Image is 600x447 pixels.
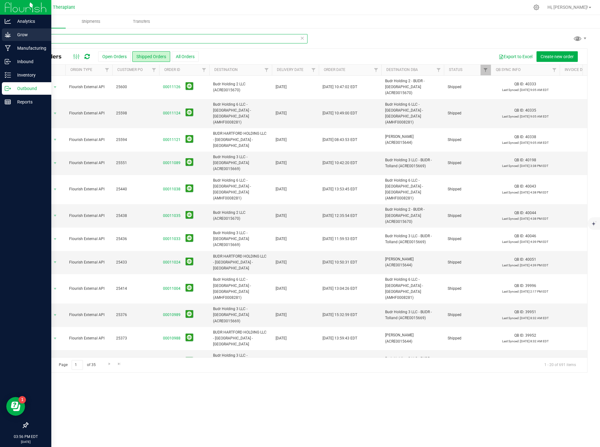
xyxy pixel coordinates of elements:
[213,306,268,324] span: Budr Holding 3 LLC - [GEOGRAPHIC_DATA] (ACRE0015669)
[323,335,357,341] span: [DATE] 13:59:43 EDT
[116,84,155,90] span: 25600
[385,309,440,321] span: Budr Holding 3 LLC - BUDR - Tolland (ACRE0015669)
[385,157,440,169] span: Budr Holding 3 LLC - BUDR - Tolland (ACRE0015669)
[520,240,548,244] span: [DATE] 4:39 PM EDT
[5,45,11,51] inline-svg: Manufacturing
[262,65,272,75] a: Filter
[163,84,181,90] a: 00011126
[448,335,487,341] span: Shipped
[69,186,109,192] span: Flourish External API
[51,83,59,92] span: select
[323,236,357,242] span: [DATE] 11:59:53 EDT
[449,68,462,72] a: Status
[532,4,540,10] div: Manage settings
[502,290,519,293] span: Last Synced:
[69,84,109,90] span: Flourish External API
[116,213,155,219] span: 25438
[308,65,319,75] a: Filter
[525,257,536,262] span: 40051
[448,286,487,292] span: Shipped
[51,211,59,220] span: select
[525,310,536,314] span: 39951
[116,286,155,292] span: 25414
[385,332,440,344] span: [PERSON_NAME] (ACRE0015644)
[213,353,268,371] span: Budr Holding 3 LLC - [GEOGRAPHIC_DATA] (ACRE0015669)
[132,51,170,62] button: Shipped Orders
[276,160,287,166] span: [DATE]
[277,68,303,72] a: Delivery Date
[547,5,588,10] span: Hi, [PERSON_NAME]!
[514,158,524,162] span: QB ID:
[69,335,109,341] span: Flourish External API
[514,310,524,314] span: QB ID:
[53,5,75,10] span: Theraplant
[520,290,548,293] span: [DATE] 2:17 PM EDT
[11,71,48,79] p: Inventory
[5,72,11,78] inline-svg: Inventory
[323,286,357,292] span: [DATE] 13:04:26 EDT
[323,259,357,265] span: [DATE] 10:50:31 EDT
[105,360,114,369] a: Go to the next page
[276,236,287,242] span: [DATE]
[323,110,357,116] span: [DATE] 10:49:00 EDT
[116,312,155,318] span: 25376
[163,312,181,318] a: 00010989
[520,141,549,144] span: [DATE] 9:05 AM EDT
[51,159,59,168] span: select
[514,184,524,188] span: QB ID:
[448,213,487,219] span: Shipped
[520,191,548,194] span: [DATE] 4:38 PM EDT
[164,68,180,72] a: Order ID
[514,257,524,262] span: QB ID:
[51,258,59,267] span: select
[525,284,536,288] span: 39996
[163,186,181,192] a: 00011038
[495,51,536,62] button: Export to Excel
[276,84,287,90] span: [DATE]
[276,286,287,292] span: [DATE]
[116,110,155,116] span: 25598
[66,15,116,28] a: Shipments
[116,335,155,341] span: 25373
[213,154,268,172] span: Budr Holding 3 LLC - [GEOGRAPHIC_DATA] (ACRE0015669)
[102,65,112,75] a: Filter
[385,233,440,245] span: Budr Holding 3 LLC - BUDR - Tolland (ACRE0015669)
[3,434,48,439] p: 03:56 PM EDT
[213,329,268,348] span: BUDR HARTFORD HOLDING LLC - [GEOGRAPHIC_DATA] - [GEOGRAPHIC_DATA]
[514,333,524,338] span: QB ID:
[163,110,181,116] a: 00011124
[502,316,519,320] span: Last Synced:
[51,311,59,319] span: select
[51,235,59,244] span: select
[213,230,268,248] span: Budr Holding 3 LLC - [GEOGRAPHIC_DATA] (ACRE0015669)
[116,160,155,166] span: 25551
[163,137,181,143] a: 00011121
[11,44,48,52] p: Manufacturing
[525,357,536,361] span: 39768
[115,360,124,369] a: Go to the last page
[28,34,308,43] input: Search Order ID, Destination, Customer PO...
[502,164,519,168] span: Last Synced:
[514,135,524,139] span: QB ID:
[51,284,59,293] span: select
[69,286,109,292] span: Flourish External API
[536,51,578,62] button: Create new order
[163,335,181,341] a: 00010988
[5,18,11,24] inline-svg: Analytics
[385,207,440,225] span: Budr Holding 2 - BUDR - [GEOGRAPHIC_DATA] (ACRE0015670)
[213,178,268,202] span: Budr Holding 6 LLC - [GEOGRAPHIC_DATA] - [GEOGRAPHIC_DATA] (AMHF0008281)
[69,213,109,219] span: Flourish External API
[525,184,536,188] span: 40043
[51,109,59,118] span: select
[502,217,519,220] span: Last Synced:
[541,54,574,59] span: Create new order
[276,312,287,318] span: [DATE]
[448,160,487,166] span: Shipped
[514,82,524,86] span: QB ID:
[520,339,549,343] span: [DATE] 8:32 AM EDT
[514,234,524,238] span: QB ID:
[323,186,357,192] span: [DATE] 13:53:45 EDT
[11,31,48,38] p: Grow
[213,254,268,272] span: BUDR HARTFORD HOLDING LLC - [GEOGRAPHIC_DATA] - [GEOGRAPHIC_DATA]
